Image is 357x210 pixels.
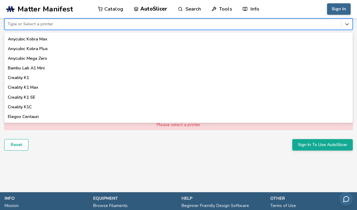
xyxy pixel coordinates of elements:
[4,112,353,122] div: Elegoo Centauri
[270,202,296,210] a: Terms of Use
[182,202,249,210] a: Beginner Friendly Design Software
[93,202,128,210] a: Browse Filaments
[4,120,353,130] div: Please select a printer
[4,14,353,30] label: Printer
[4,34,353,44] div: Anycubic Kobra Max
[182,195,264,202] p: help
[4,73,353,83] div: Creality K1
[4,93,353,102] div: Creality K1 SE
[292,139,353,151] button: Sign In To Use AutoSlicer
[4,44,353,54] div: Anycubic Kobra Plus
[4,83,353,92] div: Creality K1 Max
[4,54,353,63] div: Anycubic Mega Zero
[5,195,87,202] p: info
[4,122,353,131] div: Elegoo Centauri Carbon
[18,5,73,13] span: Matter Manifest
[93,195,176,202] p: equipment
[327,3,351,15] button: Sign In
[4,139,28,151] button: Reset
[4,102,353,112] div: Creality K1C
[339,192,353,206] button: Send feedback via email
[8,22,9,27] input: *PrinterType or Select a printerAnycubic Kobra 2Anycubic Kobra 2 MaxAnycubic Kobra 2 NeoAnycubic ...
[270,195,353,202] p: other
[4,63,353,73] div: Bambu Lab A1 Mini
[5,202,19,210] a: Mission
